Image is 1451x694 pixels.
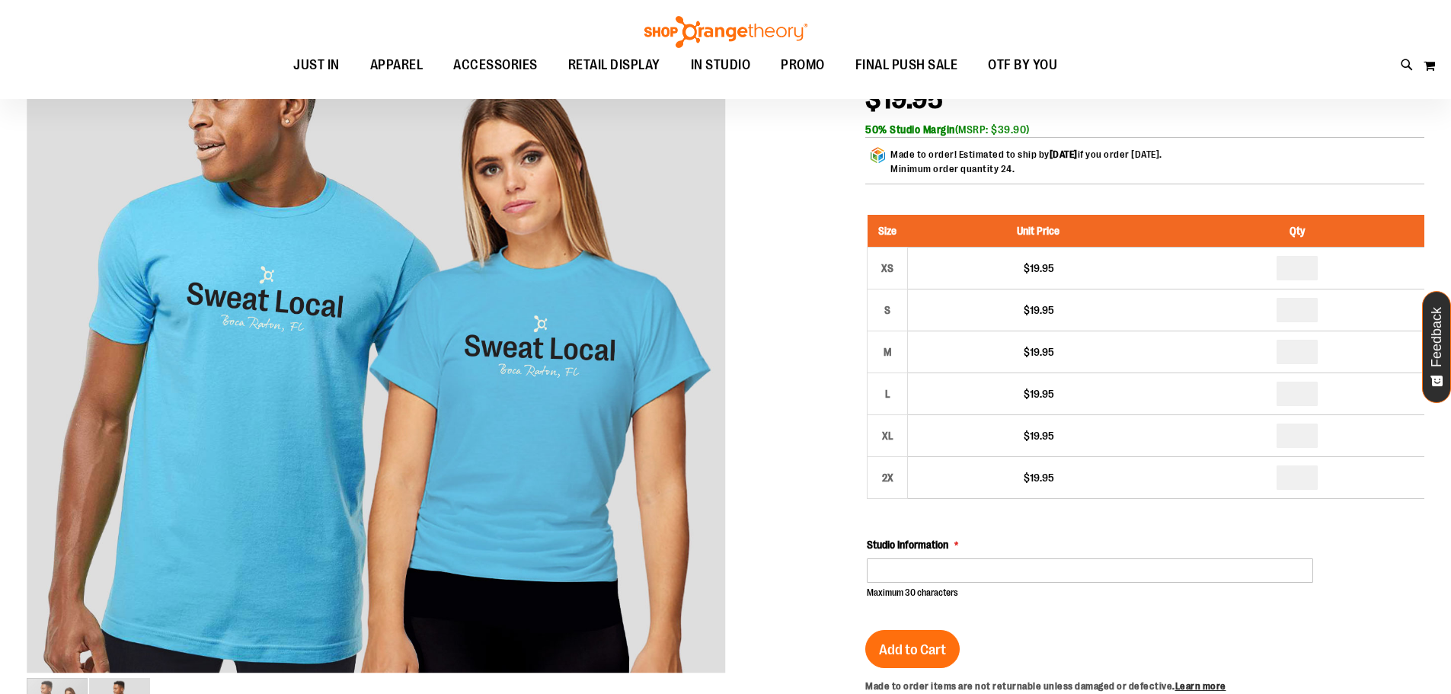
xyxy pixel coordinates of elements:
[278,48,355,83] a: JUST IN
[916,261,1162,276] div: $19.95
[865,122,1424,137] div: (MSRP: $39.90)
[1169,215,1424,248] th: Qty
[865,630,960,668] button: Add to Cart
[840,48,973,83] a: FINAL PUSH SALE
[973,48,1072,83] a: OTF BY YOU
[865,123,955,136] b: 50% Studio Margin
[876,299,899,321] div: S
[293,48,340,82] span: JUST IN
[1422,291,1451,403] button: Feedback - Show survey
[781,48,825,82] span: PROMO
[865,84,943,115] span: $19.95
[916,302,1162,318] div: $19.95
[1175,680,1226,692] a: Learn more
[370,48,423,82] span: APPAREL
[765,48,840,83] a: PROMO
[867,539,948,551] span: Studio Information
[453,48,538,82] span: ACCESSORIES
[867,587,1313,600] p: Maximum 30 characters
[876,466,899,489] div: 2X
[691,48,751,82] span: IN STUDIO
[890,162,1162,176] p: Minimum order quantity 24.
[438,48,553,83] a: ACCESSORIES
[876,382,899,405] div: L
[988,48,1057,82] span: OTF BY YOU
[876,424,899,447] div: XL
[865,680,1424,694] div: Made to order items are not returnable unless damaged or defective.
[1050,149,1078,160] span: [DATE]
[553,48,676,82] a: RETAIL DISPLAY
[1430,307,1444,367] span: Feedback
[1348,88,1378,100] strong: SKU
[890,147,1162,184] div: Made to order! Estimated to ship by if you order [DATE].
[879,641,946,658] span: Add to Cart
[916,428,1162,443] div: $19.95
[876,257,899,280] div: XS
[855,48,958,82] span: FINAL PUSH SALE
[868,215,908,248] th: Size
[876,341,899,363] div: M
[916,344,1162,360] div: $19.95
[642,16,810,48] img: Shop Orangetheory
[908,215,1170,248] th: Unit Price
[676,48,766,83] a: IN STUDIO
[355,48,439,83] a: APPAREL
[568,48,660,82] span: RETAIL DISPLAY
[916,386,1162,401] div: $19.95
[916,470,1162,485] div: $19.95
